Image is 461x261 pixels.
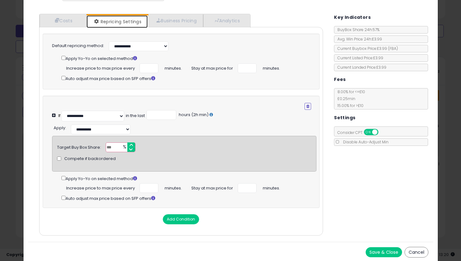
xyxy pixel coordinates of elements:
[191,183,233,191] span: Stay at max price for
[163,214,199,224] button: Add Condition
[64,156,116,162] span: Compete if backordered
[334,130,387,135] span: Consider CPT:
[366,247,402,257] button: Save & Close
[306,104,309,108] i: Remove Condition
[340,139,389,145] span: Disable Auto-Adjust Min
[61,55,311,62] div: Apply Yo-Yo on selected method
[61,194,317,202] div: Auto adjust max price based on SFP offers
[378,130,388,135] span: OFF
[61,175,317,182] div: Apply Yo-Yo on selected method
[334,114,355,122] h5: Settings
[165,63,182,72] span: minutes.
[57,142,101,151] div: Target Buy Box Share:
[388,46,398,51] span: ( FBA )
[263,63,280,72] span: minutes.
[66,63,135,72] span: Increase price to max price every
[203,14,250,27] a: Analytics
[334,76,346,83] h5: Fees
[54,123,66,131] div: :
[334,89,365,108] span: 8.00 % for <= £10
[334,55,383,61] span: Current Listed Price: £3.99
[334,96,355,101] span: £0.25 min
[334,27,379,32] span: BuyBox Share 24h: 57%
[334,36,382,42] span: Avg. Win Price 24h: £3.99
[126,113,145,119] div: in the last
[165,183,182,191] span: minutes.
[364,130,372,135] span: ON
[263,183,280,191] span: minutes.
[405,247,428,258] button: Cancel
[54,125,65,131] span: Apply
[61,75,311,82] div: Auto adjust max price based on SFP offers
[40,14,87,27] a: Costs
[87,15,148,28] a: Repricing Settings
[334,65,386,70] span: Current Landed Price: £3.99
[119,143,129,152] span: %
[191,63,233,72] span: Stay at max price for
[52,43,104,49] label: Default repricing method:
[377,46,398,51] span: £3.99
[66,183,135,191] span: Increase price to max price every
[334,13,371,21] h5: Key Indicators
[148,14,203,27] a: Business Pricing
[178,112,209,118] span: hours (2h min)
[334,103,363,108] span: 15.00 % for > £10
[334,46,398,51] span: Current Buybox Price:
